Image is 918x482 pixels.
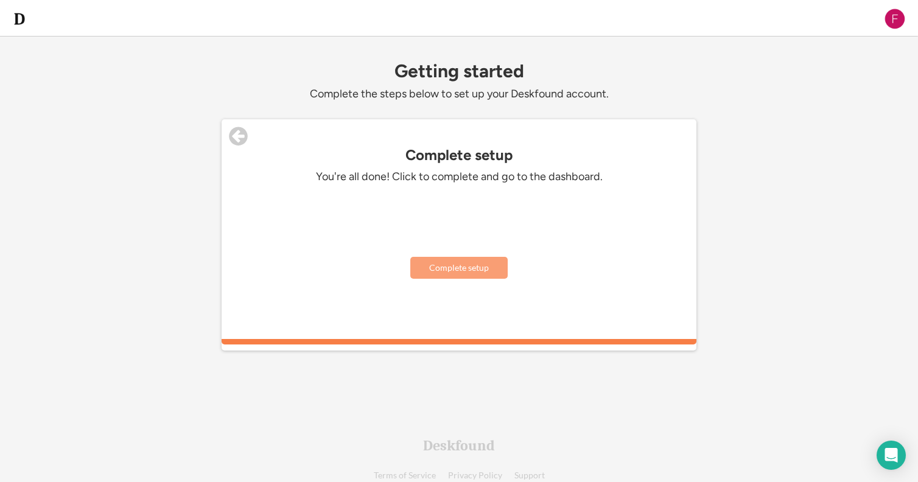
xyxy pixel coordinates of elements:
div: Complete setup [222,147,696,164]
button: Complete setup [410,257,508,279]
img: d-whitebg.png [12,12,27,26]
div: Getting started [222,61,696,81]
a: Terms of Service [374,471,436,480]
div: Open Intercom Messenger [877,441,906,470]
div: You're all done! Click to complete and go to the dashboard. [276,170,642,184]
div: Complete the steps below to set up your Deskfound account. [222,87,696,101]
a: Privacy Policy [448,471,502,480]
img: F.png [884,8,906,30]
div: Deskfound [423,438,495,453]
a: Support [514,471,545,480]
div: 100% [224,339,694,344]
